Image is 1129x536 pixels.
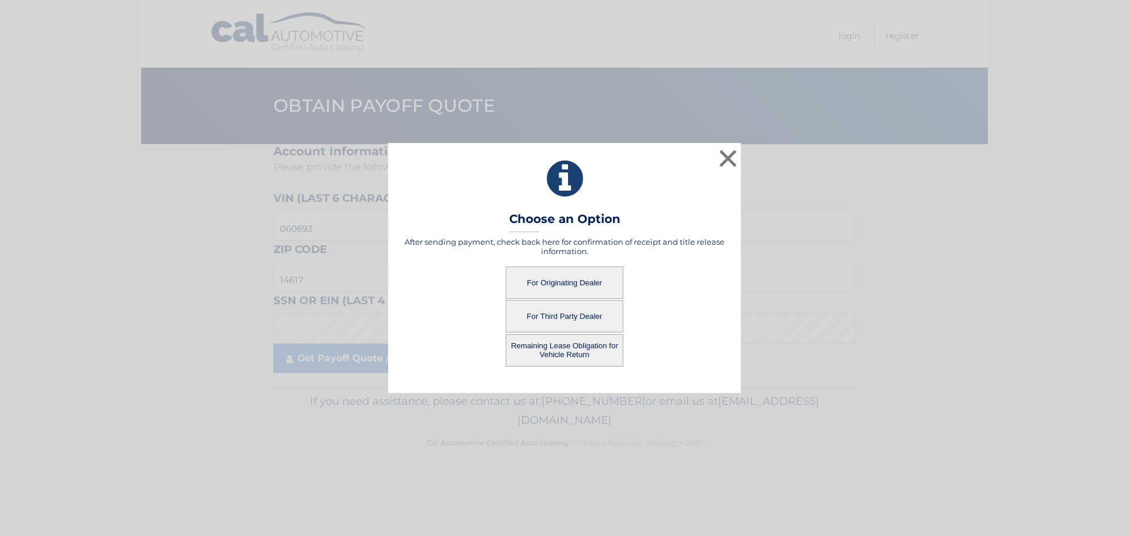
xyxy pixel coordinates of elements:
h5: After sending payment, check back here for confirmation of receipt and title release information. [403,237,726,256]
button: For Originating Dealer [506,267,623,299]
h3: Choose an Option [509,212,620,232]
button: Remaining Lease Obligation for Vehicle Return [506,334,623,367]
button: × [716,147,740,170]
button: For Third Party Dealer [506,300,623,332]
